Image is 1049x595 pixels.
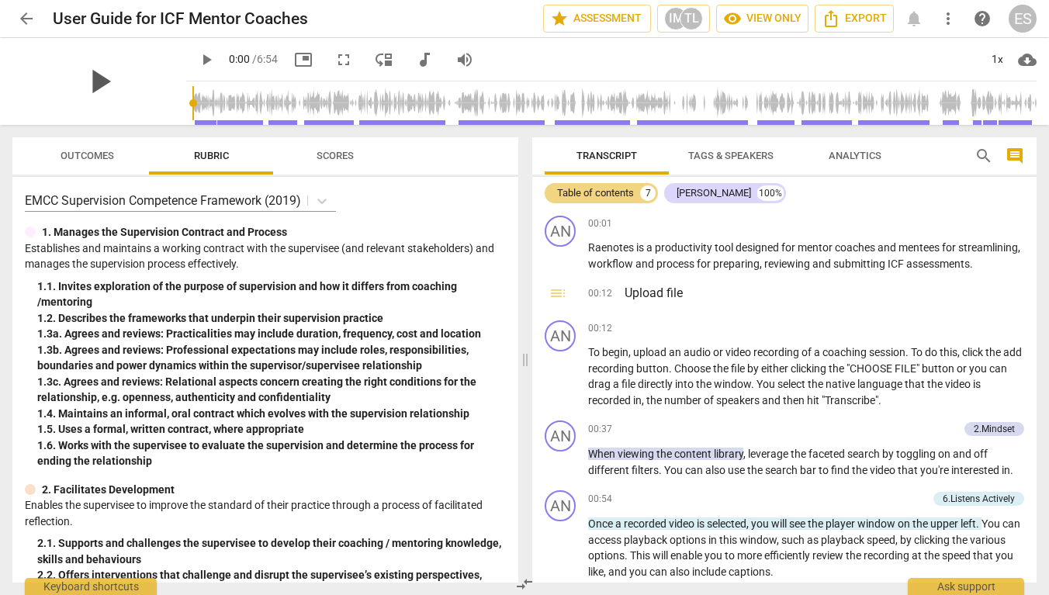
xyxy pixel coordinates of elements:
span: content [674,448,714,460]
span: you [969,362,989,375]
span: When [588,448,618,460]
span: the [846,549,864,562]
div: Change speaker [545,420,576,451]
span: will [653,549,670,562]
span: Choose [674,362,713,375]
span: then [783,394,807,406]
span: star [550,9,569,28]
span: cloud_download [1018,50,1037,69]
span: or [957,362,969,375]
span: streamlining [958,241,1018,254]
span: can [989,362,1007,375]
span: / 6:54 [252,53,278,65]
span: , [743,448,748,460]
span: this [719,534,739,546]
span: audio [684,346,713,358]
span: . [970,258,973,270]
div: Table of contents [557,185,634,201]
span: by [900,534,914,546]
span: will [771,517,789,530]
span: language [857,378,905,390]
span: clicking [791,362,829,375]
a: Help [968,5,996,33]
span: recording [864,549,912,562]
div: TL [680,7,703,30]
span: You [756,378,777,390]
span: efficiently [764,549,812,562]
span: begin [602,346,628,358]
span: Once [588,517,615,530]
span: is [636,241,646,254]
span: You [981,517,1002,530]
span: search [847,448,882,460]
span: of [704,394,716,406]
span: to [819,464,831,476]
span: mentor [798,241,835,254]
span: Raenotes [588,241,636,254]
button: Assessment [543,5,651,33]
span: Tags & Speakers [688,150,774,161]
span: visibility [723,9,742,28]
span: include [692,566,729,578]
div: 1. 5. Uses a formal, written contract, where appropriate [37,421,506,438]
span: 00:12 [588,287,612,303]
span: in [633,394,642,406]
span: like [588,566,604,578]
span: the [924,549,942,562]
span: the [912,517,930,530]
div: 1. 1. Invites exploration of the purpose of supervision and how it differs from coaching /mentoring [37,278,506,310]
span: use [728,464,747,476]
span: playback [624,534,670,546]
span: video [725,346,753,358]
span: . [625,549,630,562]
span: faceted [808,448,847,460]
span: , [746,517,751,530]
span: "Transcribe" [822,394,878,406]
span: View only [723,9,801,28]
span: . [878,394,881,406]
button: Play [192,46,220,74]
span: the [808,378,826,390]
div: 6.Listens Actively [943,492,1015,506]
p: Establishes and maintains a working contract with the supervisee (and relevant stakeholders) and ... [25,240,506,272]
span: you [995,549,1013,562]
span: 00:54 [588,493,612,506]
span: . [751,378,756,390]
span: the [646,394,664,406]
span: enable [670,549,705,562]
span: for [697,258,713,270]
span: productivity [655,241,715,254]
span: and [762,394,783,406]
span: the [927,378,945,390]
button: Switch to audio player [410,46,438,74]
span: also [670,566,692,578]
span: mentees [898,241,942,254]
div: 1. 3c. Agrees and reviews: Relational aspects concern creating the right conditions for the relat... [37,374,506,406]
span: filters [632,464,659,476]
span: . [905,346,911,358]
span: left [961,517,976,530]
span: file [621,378,638,390]
span: on [938,448,953,460]
span: . [976,517,981,530]
div: 7 [640,185,656,201]
span: you're [920,464,951,476]
span: , [777,534,781,546]
span: more [737,549,764,562]
span: reviewing [764,258,812,270]
button: Search [971,144,996,168]
span: search [765,464,800,476]
span: submitting [833,258,888,270]
span: and [608,566,629,578]
span: options [588,549,625,562]
span: file [731,362,747,375]
span: search [975,147,993,165]
span: Assessment [550,9,644,28]
span: 00:12 [588,322,612,335]
span: a [814,346,822,358]
span: coaching [822,346,869,358]
span: tool [715,241,736,254]
span: coaches [835,241,878,254]
span: Outcomes [61,150,114,161]
span: can [685,464,705,476]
